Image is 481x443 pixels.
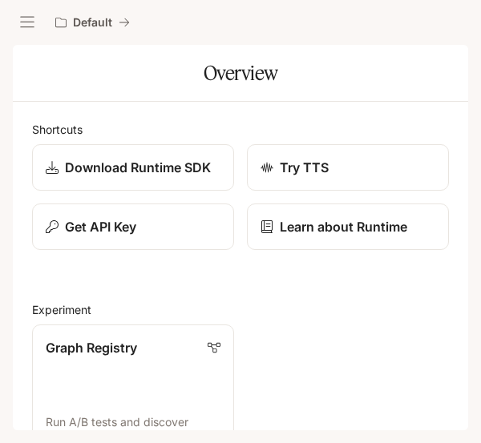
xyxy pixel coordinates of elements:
button: Get API Key [32,203,234,250]
p: Default [73,16,112,30]
a: Try TTS [247,144,449,191]
h2: Shortcuts [32,121,449,138]
button: All workspaces [48,6,137,38]
h2: Experiment [32,301,449,318]
h1: Overview [204,57,278,89]
a: Download Runtime SDK [32,144,234,191]
p: Graph Registry [46,338,137,357]
p: Download Runtime SDK [65,158,211,177]
a: Learn about Runtime [247,203,449,250]
p: Try TTS [280,158,329,177]
p: Get API Key [65,217,136,236]
iframe: Intercom live chat [426,389,465,427]
p: Learn about Runtime [280,217,407,236]
button: open drawer [13,8,42,37]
